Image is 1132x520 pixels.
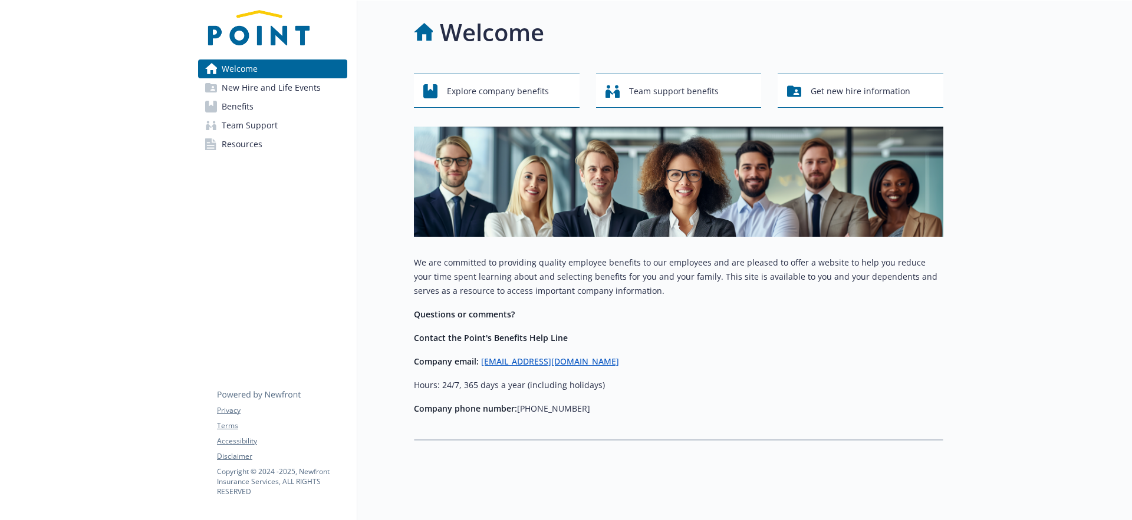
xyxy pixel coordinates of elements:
[414,74,580,108] button: Explore company benefits
[222,97,254,116] span: Benefits
[222,135,262,154] span: Resources
[217,451,347,462] a: Disclaimer
[447,80,549,102] span: Explore company benefits
[222,59,258,78] span: Welcome
[414,403,517,414] strong: Company phone number:
[481,356,619,367] a: [EMAIL_ADDRESS][DOMAIN_NAME]
[414,332,568,343] strong: Contact the Point's Benefits Help Line
[198,78,347,97] a: New Hire and Life Events
[811,80,910,102] span: Get new hire information
[629,80,719,102] span: Team support benefits
[440,15,544,50] h1: Welcome
[198,59,347,78] a: Welcome
[198,97,347,116] a: Benefits
[217,466,347,496] p: Copyright © 2024 - 2025 , Newfront Insurance Services, ALL RIGHTS RESERVED
[217,405,347,416] a: Privacy
[596,74,762,108] button: Team support benefits
[414,356,479,367] strong: Company email:
[414,309,515,320] strong: Questions or comments?
[778,74,943,108] button: Get new hire information
[222,78,321,97] span: New Hire and Life Events
[198,135,347,154] a: Resources
[198,116,347,135] a: Team Support
[414,256,943,298] p: We are committed to providing quality employee benefits to our employees and are pleased to offer...
[414,402,943,416] p: [PHONE_NUMBER]
[222,116,278,135] span: Team Support
[414,378,943,392] p: Hours: 24/7, 365 days a year (including holidays)​
[414,127,943,237] img: overview page banner
[217,420,347,431] a: Terms
[217,436,347,446] a: Accessibility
